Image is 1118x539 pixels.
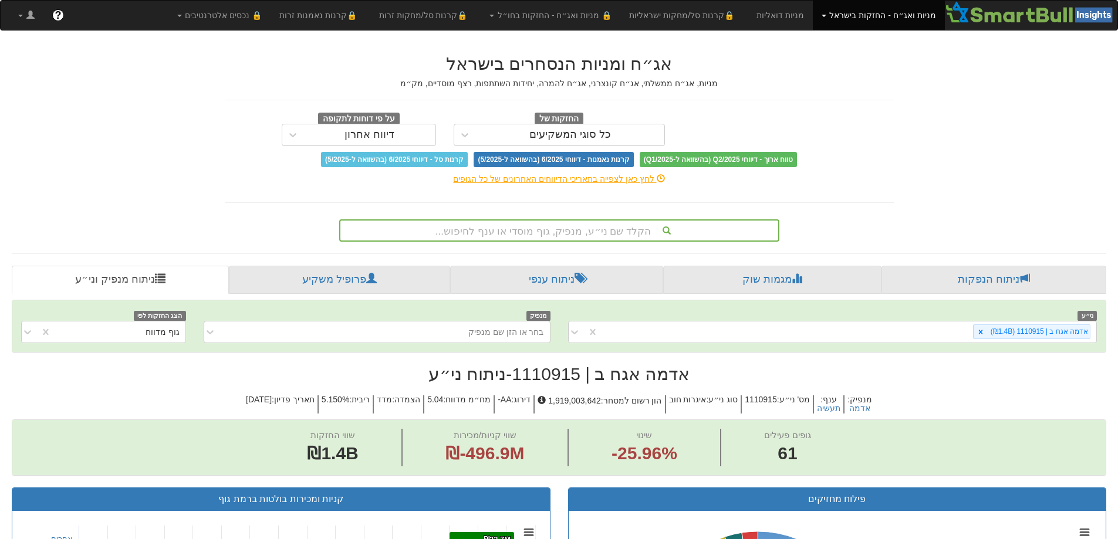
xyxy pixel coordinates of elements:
[612,441,677,466] span: -25.96%
[321,152,468,167] span: קרנות סל - דיווחי 6/2025 (בהשוואה ל-5/2025)
[216,173,903,185] div: לחץ כאן לצפייה בתאריכי הדיווחים האחרונים של כל הגופים
[817,404,840,413] button: תעשיה
[468,326,544,338] div: בחר או הזן שם מנפיק
[577,494,1097,504] h3: פילוח מחזיקים
[526,311,550,321] span: מנפיק
[764,430,810,440] span: גופים פעילים
[12,364,1106,384] h2: אדמה אגח ב | 1110915 - ניתוח ני״ע
[663,266,881,294] a: מגמות שוק
[243,395,318,413] h5: תאריך פדיון : [DATE]
[987,325,1090,338] div: אדמה אגח ב | 1110915 (₪1.4B)
[1078,311,1097,321] span: ני״ע
[445,443,524,463] span: ₪-496.9M
[271,1,370,30] a: 🔒קרנות נאמנות זרות
[134,311,185,321] span: הצג החזקות לפי
[813,395,843,413] h5: ענף :
[307,443,358,463] span: ₪1.4B
[813,1,945,30] a: מניות ואג״ח - החזקות בישראל
[881,266,1106,294] a: ניתוח הנפקות
[229,266,450,294] a: פרופיל משקיע
[12,266,229,294] a: ניתוח מנפיק וני״ע
[535,113,584,126] span: החזקות של
[533,395,664,413] h5: הון רשום למסחר : 1,919,003,642
[764,441,810,466] span: 61
[55,9,61,21] span: ?
[310,430,355,440] span: שווי החזקות
[450,266,663,294] a: ניתוח ענפי
[620,1,747,30] a: 🔒קרנות סל/מחקות ישראליות
[21,494,541,504] h3: קניות ומכירות בולטות ברמת גוף
[494,395,533,413] h5: דירוג : AA-
[636,430,652,440] span: שינוי
[454,430,516,440] span: שווי קניות/מכירות
[168,1,271,30] a: 🔒 נכסים אלטרנטיבים
[225,79,894,88] h5: מניות, אג״ח ממשלתי, אג״ח קונצרני, אג״ח להמרה, יחידות השתתפות, רצף מוסדיים, מק״מ
[843,395,875,413] h5: מנפיק :
[748,1,813,30] a: מניות דואליות
[481,1,620,30] a: 🔒 מניות ואג״ח - החזקות בחו״ל
[370,1,481,30] a: 🔒קרנות סל/מחקות זרות
[43,1,73,30] a: ?
[849,404,870,413] button: אדמה
[340,221,778,240] div: הקלד שם ני״ע, מנפיק, גוף מוסדי או ענף לחיפוש...
[318,395,373,413] h5: ריבית : 5.150%
[945,1,1117,24] img: Smartbull
[423,395,494,413] h5: מח״מ מדווח : 5.04
[640,152,797,167] span: טווח ארוך - דיווחי Q2/2025 (בהשוואה ל-Q1/2025)
[741,395,813,413] h5: מס' ני״ע : 1110915
[344,129,394,141] div: דיווח אחרון
[373,395,423,413] h5: הצמדה : מדד
[318,113,400,126] span: על פי דוחות לתקופה
[146,326,180,338] div: גוף מדווח
[665,395,741,413] h5: סוג ני״ע : איגרות חוב
[474,152,633,167] span: קרנות נאמנות - דיווחי 6/2025 (בהשוואה ל-5/2025)
[225,54,894,73] h2: אג״ח ומניות הנסחרים בישראל
[529,129,611,141] div: כל סוגי המשקיעים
